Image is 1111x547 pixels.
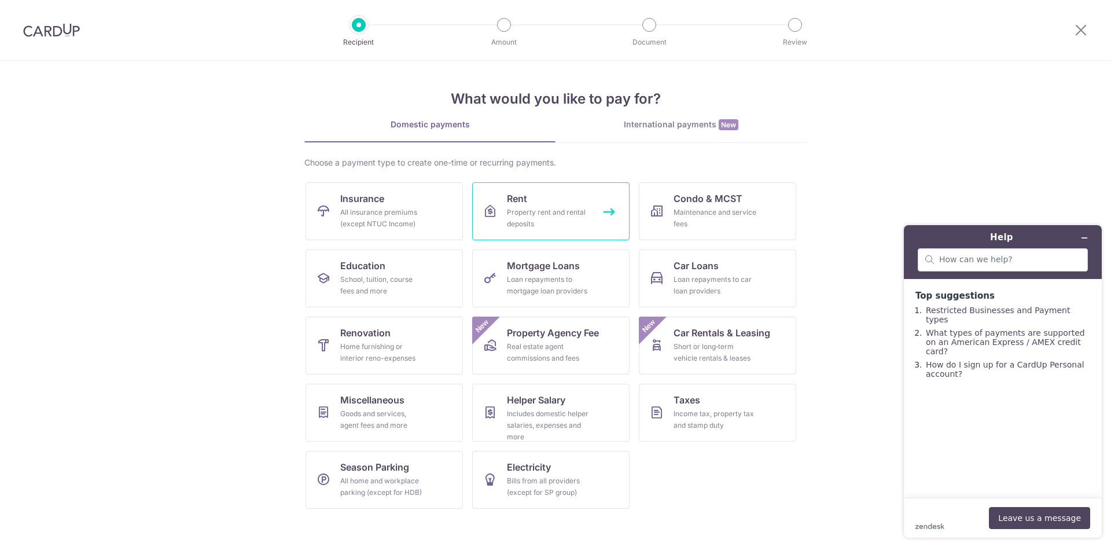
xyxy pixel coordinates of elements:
[340,192,384,205] span: Insurance
[340,326,391,340] span: Renovation
[674,408,757,431] div: Income tax, property tax and stamp duty
[639,317,658,336] span: New
[306,182,463,240] a: InsuranceAll insurance premiums (except NTUC Income)
[507,408,590,443] div: Includes domestic helper salaries, expenses and more
[674,192,742,205] span: Condo & MCST
[752,36,838,48] p: Review
[555,119,807,131] div: International payments
[306,384,463,442] a: MiscellaneousGoods and services, agent fees and more
[719,119,738,130] span: New
[507,460,551,474] span: Electricity
[639,249,796,307] a: Car LoansLoan repayments to car loan providers
[316,36,402,48] p: Recipient
[674,341,757,364] div: Short or long‑term vehicle rentals & leases
[472,182,630,240] a: RentProperty rent and rental deposits
[507,207,590,230] div: Property rent and rental deposits
[472,249,630,307] a: Mortgage LoansLoan repayments to mortgage loan providers
[639,384,796,442] a: TaxesIncome tax, property tax and stamp duty
[507,326,599,340] span: Property Agency Fee
[674,326,770,340] span: Car Rentals & Leasing
[895,216,1111,547] iframe: Find more information here
[23,23,80,37] img: CardUp
[606,36,692,48] p: Document
[472,451,630,509] a: ElectricityBills from all providers (except for SP group)
[306,249,463,307] a: EducationSchool, tuition, course fees and more
[674,207,757,230] div: Maintenance and service fees
[340,259,385,273] span: Education
[507,393,565,407] span: Helper Salary
[507,475,590,498] div: Bills from all providers (except for SP group)
[473,317,492,336] span: New
[340,408,424,431] div: Goods and services, agent fees and more
[472,384,630,442] a: Helper SalaryIncludes domestic helper salaries, expenses and more
[507,341,590,364] div: Real estate agent commissions and fees
[461,36,547,48] p: Amount
[639,182,796,240] a: Condo & MCSTMaintenance and service fees
[507,259,580,273] span: Mortgage Loans
[304,157,807,168] div: Choose a payment type to create one-time or recurring payments.
[507,274,590,297] div: Loan repayments to mortgage loan providers
[340,341,424,364] div: Home furnishing or interior reno-expenses
[507,192,527,205] span: Rent
[674,393,700,407] span: Taxes
[26,8,50,19] span: Help
[340,460,409,474] span: Season Parking
[340,393,404,407] span: Miscellaneous
[674,274,757,297] div: Loan repayments to car loan providers
[472,317,630,375] a: Property Agency FeeReal estate agent commissions and feesNew
[340,475,424,498] div: All home and workplace parking (except for HDB)
[304,89,807,109] h4: What would you like to pay for?
[306,317,463,375] a: RenovationHome furnishing or interior reno-expenses
[674,259,719,273] span: Car Loans
[340,274,424,297] div: School, tuition, course fees and more
[340,207,424,230] div: All insurance premiums (except NTUC Income)
[304,119,555,130] div: Domestic payments
[639,317,796,375] a: Car Rentals & LeasingShort or long‑term vehicle rentals & leasesNew
[306,451,463,509] a: Season ParkingAll home and workplace parking (except for HDB)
